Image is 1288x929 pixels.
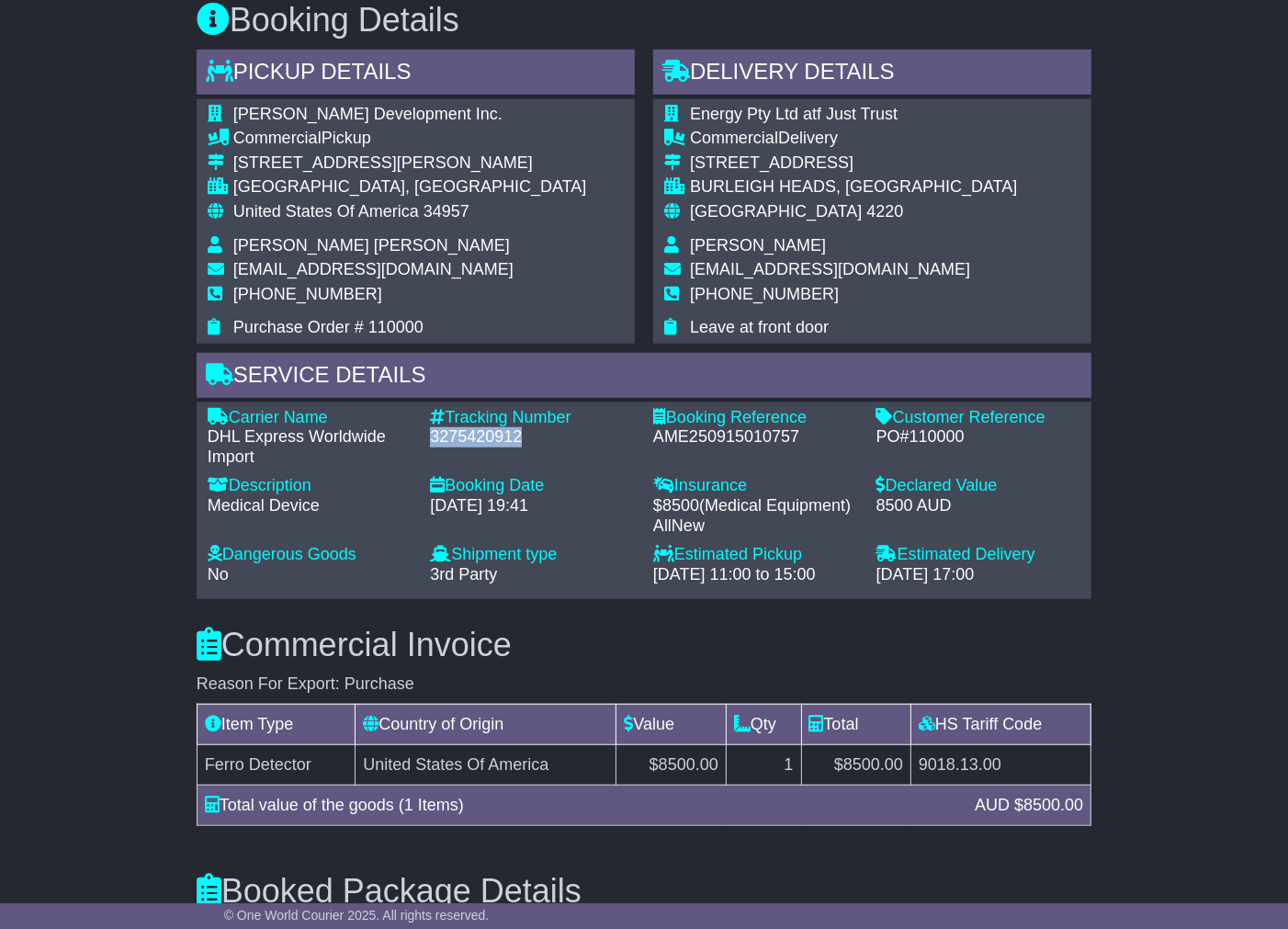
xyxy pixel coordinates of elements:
span: [PHONE_NUMBER] [690,285,839,303]
td: Value [616,704,726,744]
span: 34957 [424,202,469,221]
span: Energy Pty Ltd atf Just Trust [690,105,898,123]
span: [GEOGRAPHIC_DATA] [690,202,862,221]
td: 1 [726,744,801,785]
div: Tracking Number [430,408,635,428]
td: 9018.13.00 [910,744,1090,785]
div: Estimated Pickup [653,545,858,565]
span: United States Of America [233,202,419,221]
div: [STREET_ADDRESS] [690,153,1017,174]
span: [EMAIL_ADDRESS][DOMAIN_NAME] [690,260,970,278]
td: HS Tariff Code [910,704,1090,744]
span: © One World Courier 2025. All rights reserved. [224,908,490,923]
span: Medical Equipment [705,496,845,515]
span: Commercial [233,129,322,147]
div: BURLEIGH HEADS, [GEOGRAPHIC_DATA] [690,177,1017,198]
div: Medical Device [208,496,412,516]
div: [GEOGRAPHIC_DATA], [GEOGRAPHIC_DATA] [233,177,587,198]
span: 3rd Party [430,565,497,583]
td: Total [801,704,910,744]
span: [PHONE_NUMBER] [233,285,382,303]
div: $ ( ) [653,496,858,536]
td: $8500.00 [616,744,726,785]
div: Service Details [197,353,1092,402]
div: [STREET_ADDRESS][PERSON_NAME] [233,153,587,174]
h3: Booking Details [197,2,1092,39]
span: [PERSON_NAME] [PERSON_NAME] [233,236,510,255]
div: [DATE] 17:00 [876,565,1081,585]
div: Insurance [653,476,858,496]
span: No [208,565,229,583]
div: AUD $8500.00 [966,793,1092,818]
td: $8500.00 [801,744,910,785]
span: [PERSON_NAME] [690,236,826,255]
div: Declared Value [876,476,1081,496]
div: Booking Date [430,476,635,496]
div: Carrier Name [208,408,412,428]
div: Description [208,476,412,496]
div: [DATE] 19:41 [430,496,635,516]
span: 4220 [866,202,903,221]
div: DHL Express Worldwide Import [208,427,412,467]
span: Commercial [690,129,778,147]
h3: Commercial Invoice [197,627,1092,663]
div: PO#110000 [876,427,1081,448]
div: Dangerous Goods [208,545,412,565]
td: Country of Origin [356,704,616,744]
div: Pickup [233,129,587,149]
td: United States Of America [356,744,616,785]
td: Qty [726,704,801,744]
div: [DATE] 11:00 to 15:00 [653,565,858,585]
div: Shipment type [430,545,635,565]
div: Booking Reference [653,408,858,428]
span: [PERSON_NAME] Development Inc. [233,105,503,123]
td: Item Type [197,704,356,744]
div: Pickup Details [197,50,635,99]
div: Delivery Details [653,50,1091,99]
div: AME250915010757 [653,427,858,448]
div: AllNew [653,516,858,537]
span: 8500 [662,496,699,515]
div: Total value of the goods (1 Items) [196,793,966,818]
div: Delivery [690,129,1017,149]
span: Purchase Order # 110000 [233,318,424,336]
div: 8500 AUD [876,496,1081,516]
h3: Booked Package Details [197,873,1092,910]
span: Leave at front door [690,318,829,336]
div: Customer Reference [876,408,1081,428]
div: Estimated Delivery [876,545,1081,565]
span: [EMAIL_ADDRESS][DOMAIN_NAME] [233,260,514,278]
div: 3275420912 [430,427,635,448]
td: Ferro Detector [197,744,356,785]
div: Reason For Export: Purchase [197,674,1092,695]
